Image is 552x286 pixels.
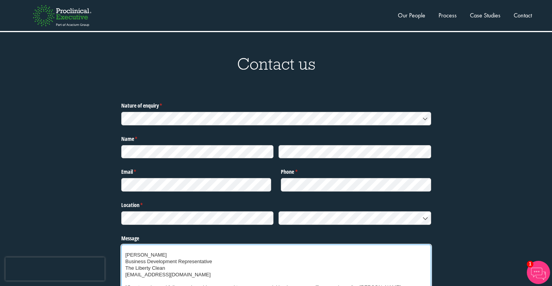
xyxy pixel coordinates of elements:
[279,211,431,225] input: Country
[121,145,274,159] input: First
[6,55,546,72] h3: Contact us
[121,211,274,225] input: State / Province / Region
[398,11,425,19] a: Our People
[527,261,550,284] img: Chatbot
[279,145,431,159] input: Last
[470,11,500,19] a: Case Studies
[514,11,532,19] a: Contact
[439,11,457,19] a: Process
[121,199,431,209] legend: Location
[527,261,533,267] span: 1
[121,166,272,176] label: Email
[121,232,431,242] label: Message
[5,257,105,281] iframe: reCAPTCHA
[121,132,431,142] legend: Name
[121,99,431,110] label: Nature of enquiry
[281,166,431,176] label: Phone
